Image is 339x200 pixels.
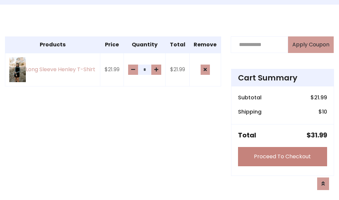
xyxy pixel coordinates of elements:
[166,36,190,53] th: Total
[311,94,327,101] h6: $
[9,57,96,82] a: Long Sleeve Henley T-Shirt
[166,53,190,86] td: $21.99
[238,131,256,139] h5: Total
[318,109,327,115] h6: $
[288,36,334,53] button: Apply Coupon
[238,94,262,101] h6: Subtotal
[100,36,124,53] th: Price
[322,108,327,116] span: 10
[5,36,100,53] th: Products
[238,147,327,166] a: Proceed To Checkout
[124,36,166,53] th: Quantity
[311,130,327,140] span: 31.99
[238,109,262,115] h6: Shipping
[100,53,124,86] td: $21.99
[189,36,221,53] th: Remove
[238,73,327,82] h4: Cart Summary
[307,131,327,139] h5: $
[314,94,327,101] span: 21.99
